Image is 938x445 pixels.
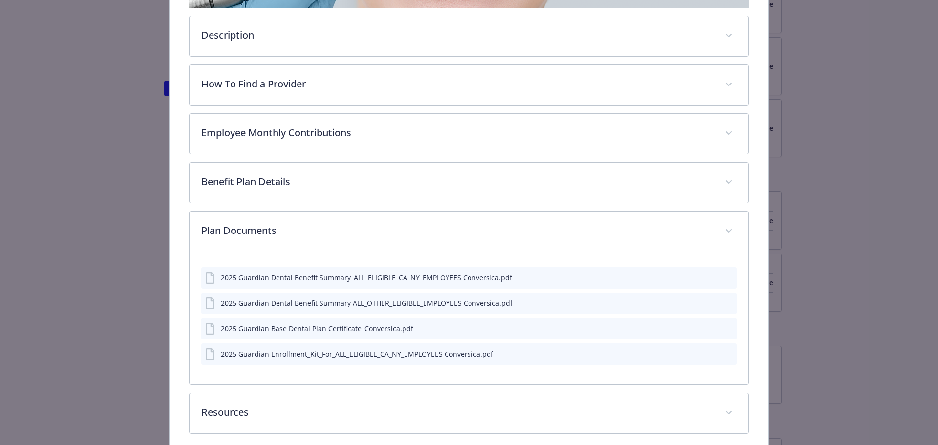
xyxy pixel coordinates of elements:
div: Description [190,16,749,56]
p: Plan Documents [201,223,714,238]
div: 2025 Guardian Base Dental Plan Certificate_Conversica.pdf [221,323,413,334]
p: How To Find a Provider [201,77,714,91]
button: preview file [724,298,733,308]
p: Resources [201,405,714,420]
p: Description [201,28,714,42]
button: download file [708,349,716,359]
div: 2025 Guardian Dental Benefit Summary ALL_OTHER_ELIGIBLE_EMPLOYEES Conversica.pdf [221,298,512,308]
button: preview file [724,273,733,283]
p: Employee Monthly Contributions [201,126,714,140]
button: download file [708,323,716,334]
button: download file [708,273,716,283]
div: Resources [190,393,749,433]
div: Plan Documents [190,212,749,252]
div: Plan Documents [190,252,749,384]
div: Benefit Plan Details [190,163,749,203]
p: Benefit Plan Details [201,174,714,189]
button: preview file [724,323,733,334]
div: Employee Monthly Contributions [190,114,749,154]
div: 2025 Guardian Dental Benefit Summary_ALL_ELIGIBLE_CA_NY_EMPLOYEES Conversica.pdf [221,273,512,283]
button: preview file [724,349,733,359]
button: download file [708,298,716,308]
div: How To Find a Provider [190,65,749,105]
div: 2025 Guardian Enrollment_Kit_For_ALL_ELIGIBLE_CA_NY_EMPLOYEES Conversica.pdf [221,349,493,359]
